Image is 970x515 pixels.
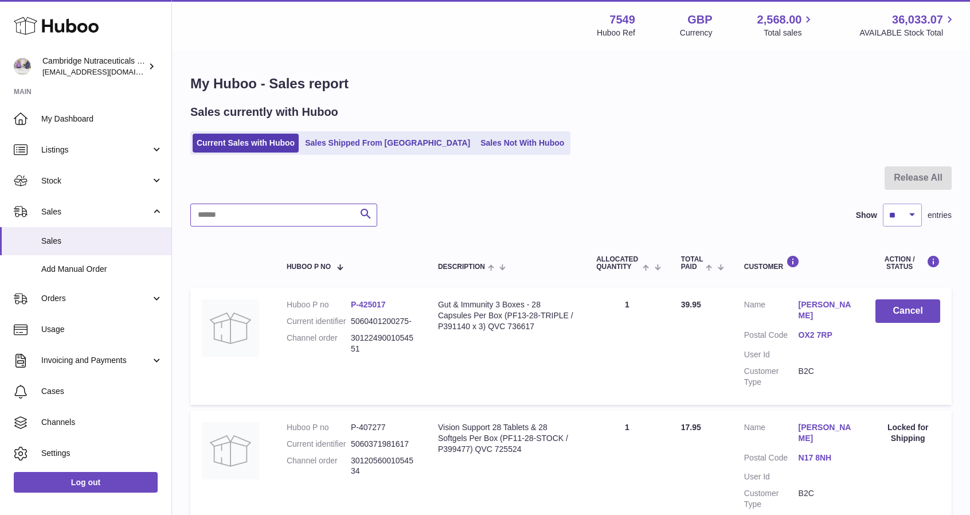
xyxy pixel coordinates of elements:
a: [PERSON_NAME] [799,299,853,321]
a: Sales Not With Huboo [476,134,568,153]
a: Sales Shipped From [GEOGRAPHIC_DATA] [301,134,474,153]
dt: Customer Type [744,366,799,388]
a: [PERSON_NAME] [799,422,853,444]
span: Total sales [764,28,815,38]
span: Add Manual Order [41,264,163,275]
span: [EMAIL_ADDRESS][DOMAIN_NAME] [42,67,169,76]
dt: User Id [744,471,799,482]
dt: Name [744,422,799,447]
dd: 3012249001054551 [351,333,415,354]
img: no-photo.jpg [202,299,259,357]
span: Sales [41,206,151,217]
span: Cases [41,386,163,397]
h2: Sales currently with Huboo [190,104,338,120]
span: Listings [41,145,151,155]
dd: P-407277 [351,422,415,433]
div: Huboo Ref [597,28,635,38]
span: Orders [41,293,151,304]
div: Vision Support 28 Tablets & 28 Softgels Per Box (PF11-28-STOCK / P399477) QVC 725524 [438,422,573,455]
span: entries [928,210,952,221]
dd: 5060371981617 [351,439,415,450]
span: Huboo P no [287,263,331,271]
div: Locked for Shipping [875,422,940,444]
span: Usage [41,324,163,335]
span: 36,033.07 [892,12,943,28]
span: 17.95 [681,423,701,432]
dt: Postal Code [744,330,799,344]
dt: Channel order [287,455,351,477]
dd: 3012056001054534 [351,455,415,477]
dt: Huboo P no [287,422,351,433]
dt: Customer Type [744,488,799,510]
span: AVAILABLE Stock Total [859,28,956,38]
h1: My Huboo - Sales report [190,75,952,93]
span: Channels [41,417,163,428]
strong: 7549 [609,12,635,28]
button: Cancel [875,299,940,323]
div: Gut & Immunity 3 Boxes - 28 Capsules Per Box (PF13-28-TRIPLE / P391140 x 3) QVC 736617 [438,299,573,332]
dt: User Id [744,349,799,360]
dt: Name [744,299,799,324]
dt: Current identifier [287,316,351,327]
a: Current Sales with Huboo [193,134,299,153]
span: My Dashboard [41,114,163,124]
dt: Postal Code [744,452,799,466]
span: Invoicing and Payments [41,355,151,366]
span: ALLOCATED Quantity [596,256,640,271]
span: Sales [41,236,163,247]
strong: GBP [687,12,712,28]
div: Cambridge Nutraceuticals Ltd [42,56,146,77]
dt: Current identifier [287,439,351,450]
a: OX2 7RP [799,330,853,341]
div: Customer [744,255,853,271]
dd: 5060401200275- [351,316,415,327]
a: 36,033.07 AVAILABLE Stock Total [859,12,956,38]
label: Show [856,210,877,221]
span: Total paid [681,256,703,271]
dt: Channel order [287,333,351,354]
span: 2,568.00 [757,12,802,28]
span: Stock [41,175,151,186]
dd: B2C [799,366,853,388]
div: Action / Status [875,255,940,271]
a: 2,568.00 Total sales [757,12,815,38]
a: N17 8NH [799,452,853,463]
img: qvc@camnutra.com [14,58,31,75]
dd: B2C [799,488,853,510]
span: Description [438,263,485,271]
span: 39.95 [681,300,701,309]
div: Currency [680,28,713,38]
img: no-photo.jpg [202,422,259,479]
dt: Huboo P no [287,299,351,310]
a: P-425017 [351,300,386,309]
span: Settings [41,448,163,459]
a: Log out [14,472,158,493]
td: 1 [585,288,670,404]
